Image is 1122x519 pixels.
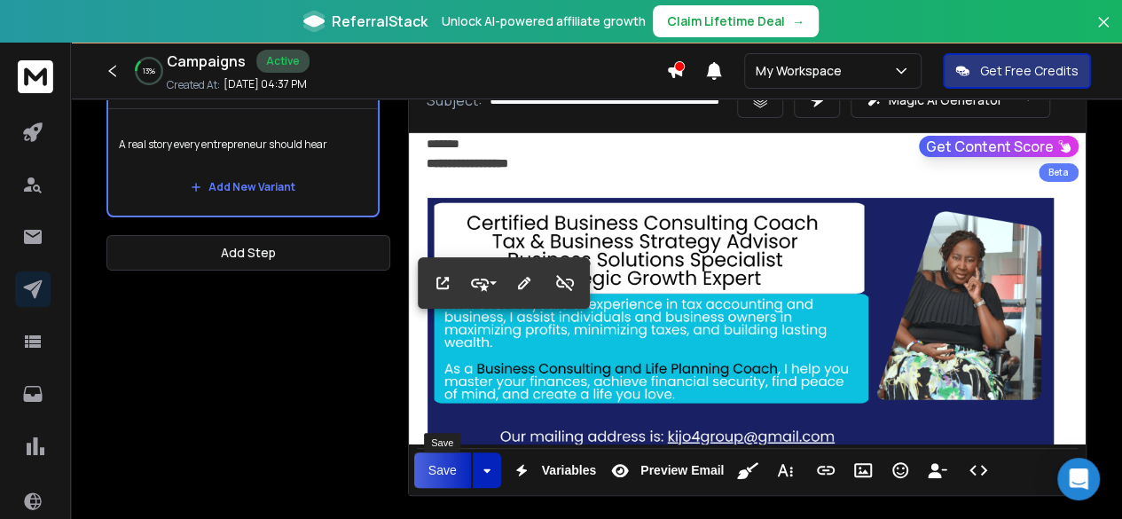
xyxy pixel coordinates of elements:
button: Magic AI Generator [851,83,1050,118]
button: Save [414,452,471,488]
div: Beta [1039,163,1079,182]
p: 13 % [143,66,155,76]
span: → [792,12,804,30]
p: Get Free Credits [980,62,1079,80]
button: More Text [768,452,802,488]
div: Save [424,433,460,452]
p: Created At: [167,78,220,92]
button: Claim Lifetime Deal→ [653,5,819,37]
p: A real story every entrepreneur should hear [119,120,367,169]
button: Add New Variant [177,169,310,205]
button: Variables [505,452,600,488]
button: Get Content Score [919,136,1079,157]
p: [DATE] 04:37 PM [224,77,307,91]
button: Preview Email [603,452,727,488]
button: Get Free Credits [943,53,1091,89]
p: Unlock AI-powered affiliate growth [442,12,646,30]
button: Code View [961,452,995,488]
button: Clean HTML [731,452,765,488]
button: Style [467,265,500,301]
button: Edit Link [507,265,541,301]
button: Insert Unsubscribe Link [921,452,954,488]
h1: Campaigns [167,51,246,72]
span: ReferralStack [332,11,428,32]
div: Active [256,50,310,73]
button: Close banner [1092,11,1115,53]
button: Open Link [426,265,459,301]
button: Insert Image (Ctrl+P) [846,452,880,488]
p: Magic AI Generator [889,91,1002,109]
li: Step1CC/BCCA/Z TestA real story every entrepreneur should hearAdd New Variant [106,67,380,217]
span: Variables [538,463,600,478]
p: Subject: [427,90,483,111]
p: My Workspace [756,62,849,80]
div: Open Intercom Messenger [1057,458,1100,500]
button: Add Step [106,235,390,271]
button: Emoticons [883,452,917,488]
button: Insert Link (Ctrl+K) [809,452,843,488]
span: Preview Email [637,463,727,478]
